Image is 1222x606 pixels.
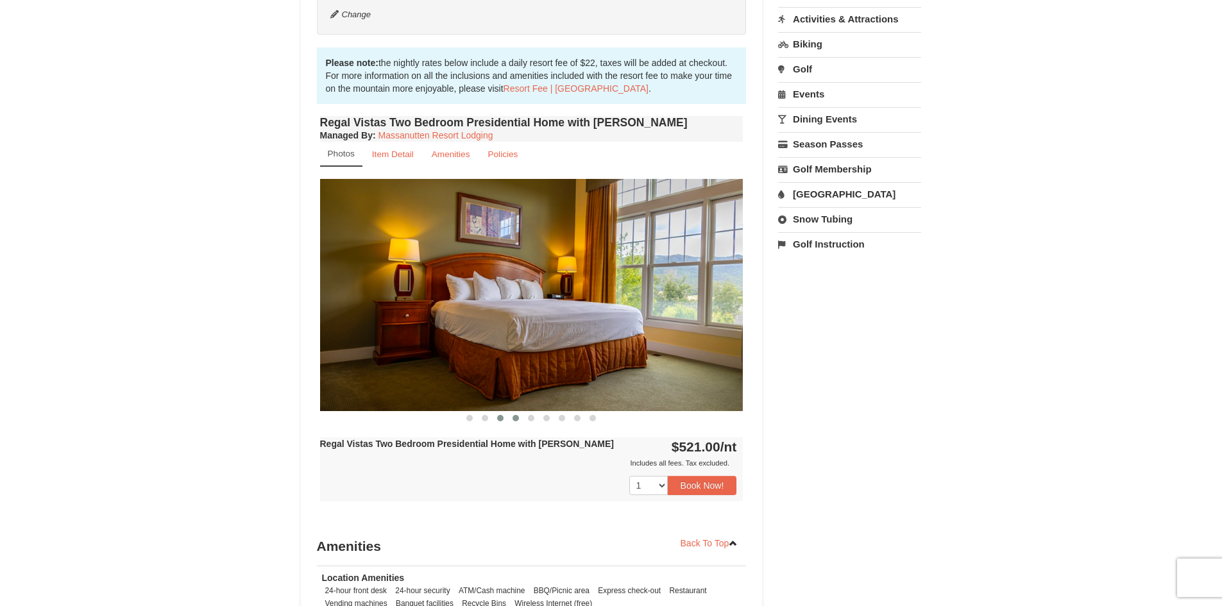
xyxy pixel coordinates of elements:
a: Photos [320,142,362,167]
a: Golf Instruction [778,232,921,256]
a: Item Detail [364,142,422,167]
a: Dining Events [778,107,921,131]
a: Biking [778,32,921,56]
li: ATM/Cash machine [455,584,529,597]
span: /nt [720,439,737,454]
a: Policies [479,142,526,167]
small: Amenities [432,149,470,159]
small: Photos [328,149,355,158]
small: Policies [488,149,518,159]
img: 18876286-339-7b9669bc.jpg [320,179,743,410]
strong: Please note: [326,58,378,68]
li: BBQ/Picnic area [530,584,593,597]
li: Express check-out [595,584,664,597]
a: [GEOGRAPHIC_DATA] [778,182,921,206]
h4: Regal Vistas Two Bedroom Presidential Home with [PERSON_NAME] [320,116,743,129]
h3: Amenities [317,534,747,559]
a: Season Passes [778,132,921,156]
strong: $521.00 [672,439,737,454]
button: Book Now! [668,476,737,495]
small: Item Detail [372,149,414,159]
a: Snow Tubing [778,207,921,231]
a: Resort Fee | [GEOGRAPHIC_DATA] [504,83,649,94]
li: 24-hour security [392,584,453,597]
a: Massanutten Resort Lodging [378,130,493,140]
a: Activities & Attractions [778,7,921,31]
a: Golf [778,57,921,81]
div: the nightly rates below include a daily resort fee of $22, taxes will be added at checkout. For m... [317,47,747,104]
strong: : [320,130,376,140]
a: Events [778,82,921,106]
li: 24-hour front desk [322,584,391,597]
li: Restaurant [666,584,709,597]
strong: Regal Vistas Two Bedroom Presidential Home with [PERSON_NAME] [320,439,614,449]
button: Change [330,8,372,22]
a: Amenities [423,142,479,167]
div: Includes all fees. Tax excluded. [320,457,737,469]
a: Back To Top [672,534,747,553]
span: Managed By [320,130,373,140]
a: Golf Membership [778,157,921,181]
strong: Location Amenities [322,573,405,583]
